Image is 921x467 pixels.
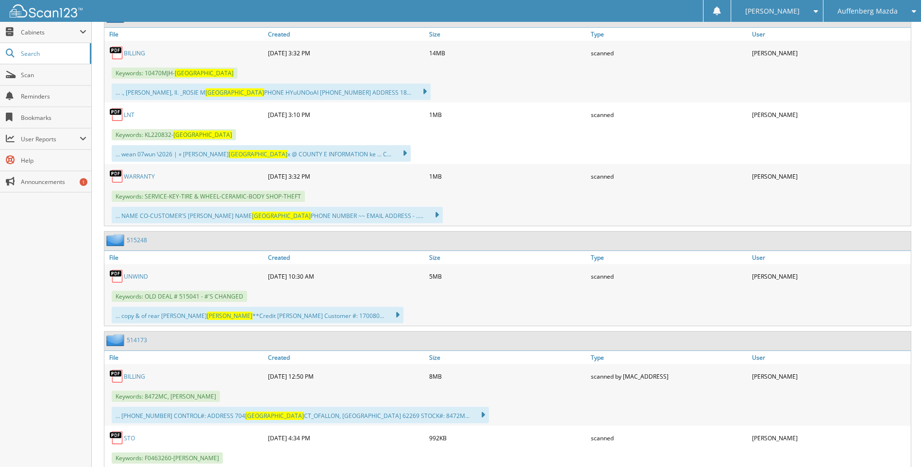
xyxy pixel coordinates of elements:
[124,372,145,381] a: BILLING
[266,43,427,63] div: [DATE] 3:32 PM
[750,351,911,364] a: User
[112,391,220,402] span: Keywords: 8472MC, [PERSON_NAME]
[112,145,411,162] div: ... wean 07wun \2026 | « [PERSON_NAME] x @ COUNTY E INFORMATION ke ... C...
[588,351,750,364] a: Type
[750,251,911,264] a: User
[266,28,427,41] a: Created
[266,251,427,264] a: Created
[112,207,443,223] div: ... NAME CO-CUSTOMER'S [PERSON_NAME] NAME PHONE NUMBER ~~ EMAIL ADDRESS - .....
[229,150,287,158] span: [GEOGRAPHIC_DATA]
[109,269,124,284] img: PDF.png
[427,351,588,364] a: Size
[124,434,135,442] a: STO
[124,111,134,119] a: LNT
[21,178,86,186] span: Announcements
[112,452,223,464] span: Keywords: F0463260-[PERSON_NAME]
[109,46,124,60] img: PDF.png
[266,428,427,448] div: [DATE] 4:34 PM
[750,267,911,286] div: [PERSON_NAME]
[588,43,750,63] div: scanned
[745,8,800,14] span: [PERSON_NAME]
[109,431,124,445] img: PDF.png
[112,407,489,423] div: ... [PHONE_NUMBER] CONTROL#: ADDRESS 704 CT_OFALLON, [GEOGRAPHIC_DATA] 62269 STOCK#: 8472M...
[109,107,124,122] img: PDF.png
[588,267,750,286] div: scanned
[10,4,83,17] img: scan123-logo-white.svg
[21,135,80,143] span: User Reports
[427,367,588,386] div: 8MB
[124,49,145,57] a: BILLING
[106,334,127,346] img: folder2.png
[127,336,147,344] a: 514173
[21,114,86,122] span: Bookmarks
[21,156,86,165] span: Help
[109,369,124,384] img: PDF.png
[112,67,237,79] span: Keywords: 10470MJH-
[21,50,85,58] span: Search
[427,428,588,448] div: 992KB
[266,351,427,364] a: Created
[588,251,750,264] a: Type
[588,28,750,41] a: Type
[266,267,427,286] div: [DATE] 10:30 AM
[112,291,247,302] span: Keywords: OLD DEAL # 515041 - #'S CHANGED
[750,43,911,63] div: [PERSON_NAME]
[427,251,588,264] a: Size
[173,131,232,139] span: [GEOGRAPHIC_DATA]
[104,28,266,41] a: File
[837,8,898,14] span: Auffenberg Mazda
[104,251,266,264] a: File
[106,234,127,246] img: folder2.png
[750,167,911,186] div: [PERSON_NAME]
[205,88,264,97] span: [GEOGRAPHIC_DATA]
[427,28,588,41] a: Size
[588,105,750,124] div: scanned
[21,92,86,100] span: Reminders
[112,83,431,100] div: ... ., [PERSON_NAME], Il. _ROSIE M PHONE HYuUNOoAI [PHONE_NUMBER] ADDRESS 18...
[427,167,588,186] div: 1MB
[21,71,86,79] span: Scan
[112,307,403,323] div: ... copy & of rear [PERSON_NAME] **Credit [PERSON_NAME] Customer #: 170080...
[112,129,236,140] span: Keywords: KL220832-
[588,167,750,186] div: scanned
[872,420,921,467] iframe: Chat Widget
[588,428,750,448] div: scanned
[245,412,304,420] span: [GEOGRAPHIC_DATA]
[104,351,266,364] a: File
[252,212,311,220] span: [GEOGRAPHIC_DATA]
[750,28,911,41] a: User
[127,236,147,244] a: 515248
[266,367,427,386] div: [DATE] 12:50 PM
[427,43,588,63] div: 14MB
[266,105,427,124] div: [DATE] 3:10 PM
[207,312,252,320] span: [PERSON_NAME]
[80,178,87,186] div: 1
[112,191,305,202] span: Keywords: SERVICE-KEY-TIRE & WHEEL-CERAMIC-BODY SHOP-THEFT
[750,105,911,124] div: [PERSON_NAME]
[750,367,911,386] div: [PERSON_NAME]
[588,367,750,386] div: scanned by [MAC_ADDRESS]
[124,272,148,281] a: UNWIND
[750,428,911,448] div: [PERSON_NAME]
[427,105,588,124] div: 1MB
[21,28,80,36] span: Cabinets
[175,69,234,77] span: [GEOGRAPHIC_DATA]
[266,167,427,186] div: [DATE] 3:32 PM
[109,169,124,183] img: PDF.png
[124,172,155,181] a: WARRANTY
[427,267,588,286] div: 5MB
